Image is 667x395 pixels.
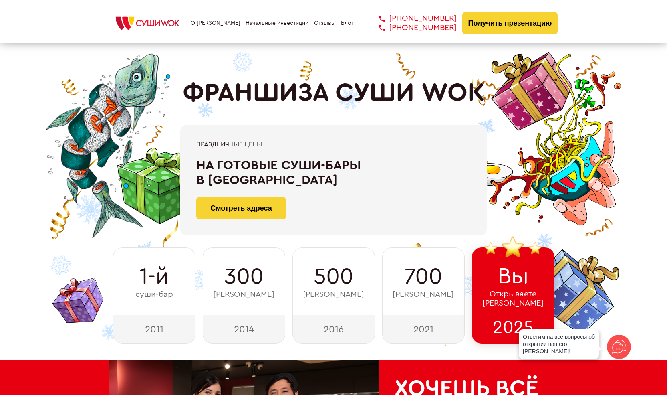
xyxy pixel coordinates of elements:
a: [PHONE_NUMBER] [367,14,457,23]
div: На готовые суши-бары в [GEOGRAPHIC_DATA] [196,158,471,188]
span: 300 [224,264,264,290]
div: 2025 [472,315,554,344]
div: 2014 [203,315,285,344]
span: суши-бар [135,290,173,299]
div: Ответим на все вопросы об открытии вашего [PERSON_NAME]! [519,329,599,359]
a: Начальные инвестиции [246,20,308,26]
div: 2011 [113,315,195,344]
span: 500 [314,264,353,290]
a: Смотреть адреса [196,197,286,219]
span: 1-й [139,264,169,290]
h1: ФРАНШИЗА СУШИ WOK [183,78,485,108]
span: Открываете [PERSON_NAME] [482,290,544,308]
a: О [PERSON_NAME] [191,20,240,26]
div: Праздничные цены [196,141,471,148]
a: [PHONE_NUMBER] [367,23,457,32]
div: 2016 [292,315,375,344]
img: СУШИWOK [109,14,185,32]
span: 700 [405,264,442,290]
span: Вы [498,263,529,289]
a: Отзывы [314,20,336,26]
span: [PERSON_NAME] [393,290,454,299]
a: Блог [341,20,354,26]
div: 2021 [382,315,465,344]
span: [PERSON_NAME] [303,290,364,299]
button: Получить презентацию [462,12,558,34]
span: [PERSON_NAME] [213,290,274,299]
